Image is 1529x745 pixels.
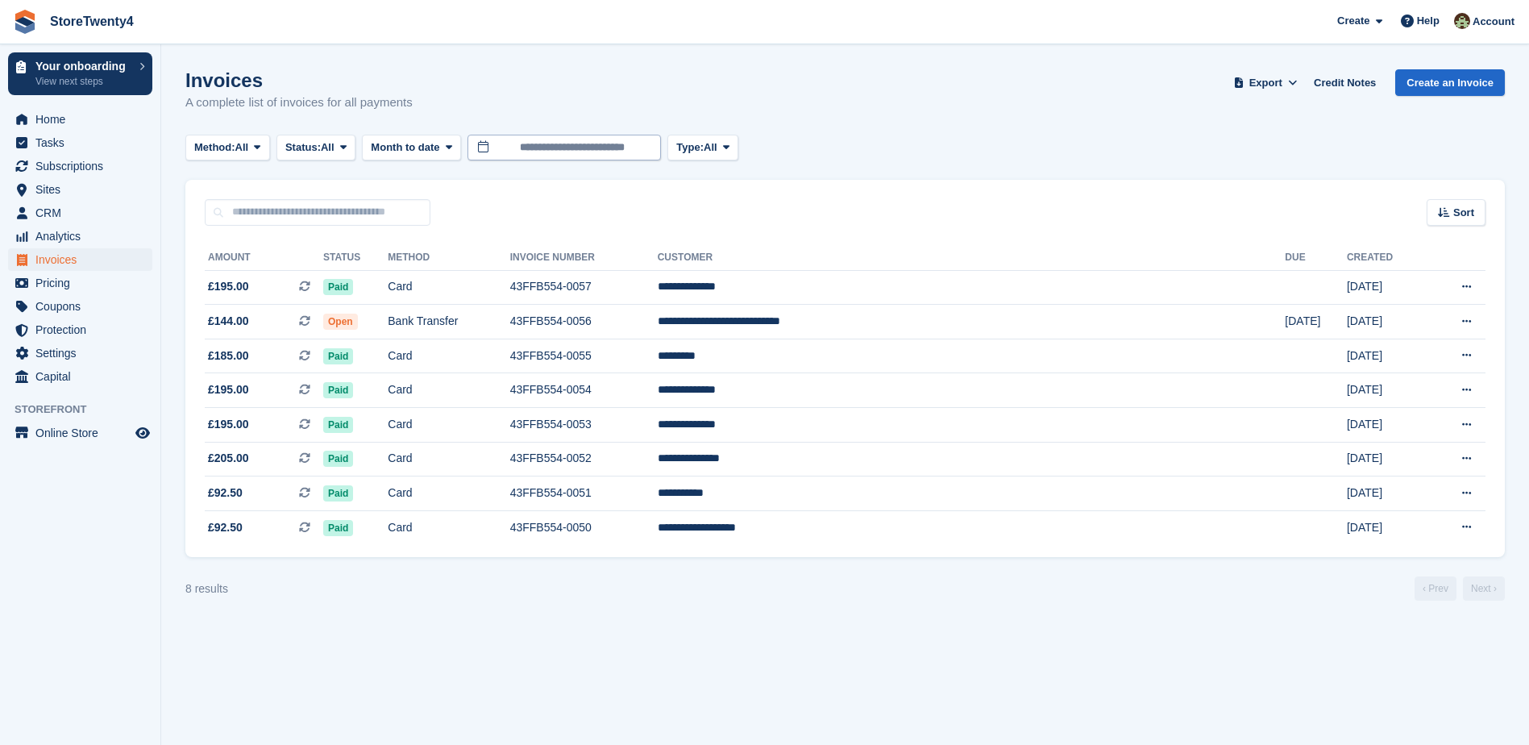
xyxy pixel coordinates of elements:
[362,135,461,161] button: Month to date
[35,365,132,388] span: Capital
[35,272,132,294] span: Pricing
[388,408,509,443] td: Card
[1285,305,1347,339] td: [DATE]
[8,248,152,271] a: menu
[185,94,413,112] p: A complete list of invoices for all payments
[8,178,152,201] a: menu
[323,417,353,433] span: Paid
[323,279,353,295] span: Paid
[35,342,132,364] span: Settings
[8,131,152,154] a: menu
[388,442,509,477] td: Card
[510,477,658,511] td: 43FFB554-0051
[35,248,132,271] span: Invoices
[1411,576,1508,601] nav: Page
[1337,13,1369,29] span: Create
[704,139,717,156] span: All
[8,225,152,248] a: menu
[205,245,323,271] th: Amount
[388,305,509,339] td: Bank Transfer
[1473,14,1514,30] span: Account
[276,135,355,161] button: Status: All
[510,373,658,408] td: 43FFB554-0054
[510,510,658,544] td: 43FFB554-0050
[208,278,249,295] span: £195.00
[194,139,235,156] span: Method:
[208,381,249,398] span: £195.00
[510,339,658,373] td: 43FFB554-0055
[8,272,152,294] a: menu
[1347,442,1427,477] td: [DATE]
[35,422,132,444] span: Online Store
[510,305,658,339] td: 43FFB554-0056
[1249,75,1282,91] span: Export
[208,313,249,330] span: £144.00
[35,108,132,131] span: Home
[185,69,413,91] h1: Invoices
[323,520,353,536] span: Paid
[185,135,270,161] button: Method: All
[1454,13,1470,29] img: Lee Hanlon
[1285,245,1347,271] th: Due
[1347,305,1427,339] td: [DATE]
[208,450,249,467] span: £205.00
[321,139,334,156] span: All
[35,155,132,177] span: Subscriptions
[1417,13,1440,29] span: Help
[208,348,249,364] span: £185.00
[388,477,509,511] td: Card
[667,135,738,161] button: Type: All
[8,365,152,388] a: menu
[510,270,658,305] td: 43FFB554-0057
[1347,270,1427,305] td: [DATE]
[388,510,509,544] td: Card
[1307,69,1382,96] a: Credit Notes
[35,295,132,318] span: Coupons
[1347,510,1427,544] td: [DATE]
[35,225,132,248] span: Analytics
[676,139,704,156] span: Type:
[388,339,509,373] td: Card
[8,52,152,95] a: Your onboarding View next steps
[658,245,1286,271] th: Customer
[35,178,132,201] span: Sites
[235,139,249,156] span: All
[8,318,152,341] a: menu
[208,519,243,536] span: £92.50
[1347,477,1427,511] td: [DATE]
[13,10,37,34] img: stora-icon-8386f47178a22dfd0bd8f6a31ec36ba5ce8667c1dd55bd0f319d3a0aa187defe.svg
[1347,408,1427,443] td: [DATE]
[8,155,152,177] a: menu
[323,245,388,271] th: Status
[371,139,439,156] span: Month to date
[323,451,353,467] span: Paid
[1463,576,1505,601] a: Next
[1395,69,1505,96] a: Create an Invoice
[388,373,509,408] td: Card
[1347,373,1427,408] td: [DATE]
[510,442,658,477] td: 43FFB554-0052
[35,202,132,224] span: CRM
[8,295,152,318] a: menu
[35,318,132,341] span: Protection
[8,202,152,224] a: menu
[133,423,152,443] a: Preview store
[510,245,658,271] th: Invoice Number
[1415,576,1456,601] a: Previous
[208,416,249,433] span: £195.00
[323,348,353,364] span: Paid
[388,245,509,271] th: Method
[510,408,658,443] td: 43FFB554-0053
[35,60,131,72] p: Your onboarding
[285,139,321,156] span: Status:
[8,422,152,444] a: menu
[208,485,243,502] span: £92.50
[388,270,509,305] td: Card
[35,74,131,89] p: View next steps
[44,8,140,35] a: StoreTwenty4
[185,581,228,597] div: 8 results
[15,402,160,418] span: Storefront
[1347,339,1427,373] td: [DATE]
[1230,69,1301,96] button: Export
[1347,245,1427,271] th: Created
